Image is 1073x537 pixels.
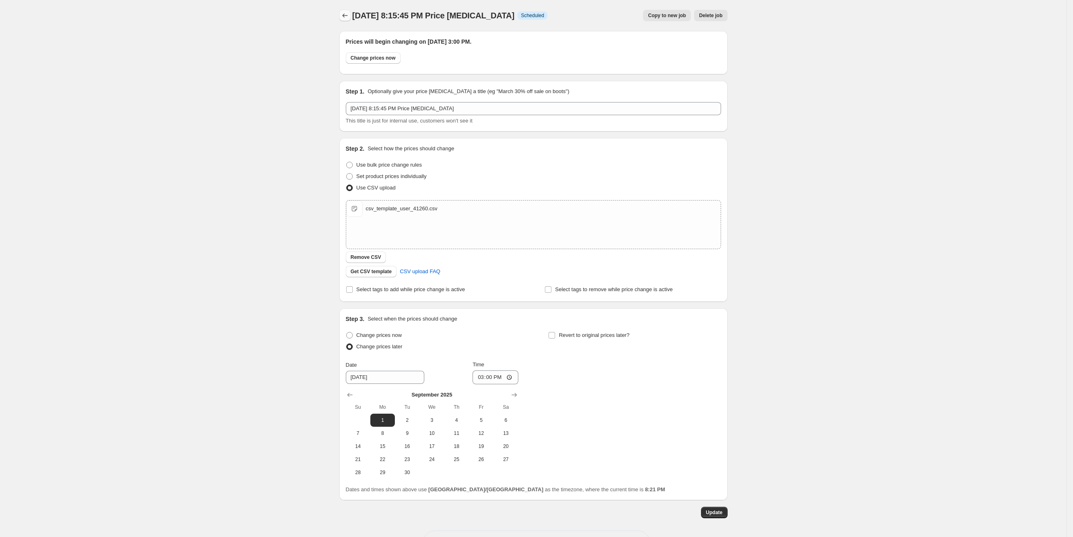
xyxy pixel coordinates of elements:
button: Friday September 19 2025 [469,440,493,453]
span: 7 [349,430,367,437]
span: Get CSV template [351,268,392,275]
span: 6 [497,417,515,423]
button: Show next month, October 2025 [508,389,520,401]
p: Optionally give your price [MEDICAL_DATA] a title (eg "March 30% off sale on boots") [367,87,569,96]
span: Time [473,361,484,368]
b: [GEOGRAPHIC_DATA]/[GEOGRAPHIC_DATA] [428,486,543,492]
span: Select tags to add while price change is active [356,286,465,292]
button: Thursday September 11 2025 [444,427,469,440]
span: 9 [398,430,416,437]
th: Monday [370,401,395,414]
span: Revert to original prices later? [559,332,629,338]
button: Sunday September 21 2025 [346,453,370,466]
span: 16 [398,443,416,450]
span: 26 [472,456,490,463]
button: Tuesday September 9 2025 [395,427,419,440]
button: Wednesday September 24 2025 [419,453,444,466]
span: 25 [448,456,466,463]
span: 30 [398,469,416,476]
span: Change prices now [351,55,396,61]
span: 27 [497,456,515,463]
span: 20 [497,443,515,450]
a: CSV upload FAQ [395,265,445,278]
span: This title is just for internal use, customers won't see it [346,118,473,124]
span: Select tags to remove while price change is active [555,286,673,292]
span: Change prices later [356,343,403,350]
span: 23 [398,456,416,463]
button: Tuesday September 30 2025 [395,466,419,479]
button: Monday September 22 2025 [370,453,395,466]
span: 17 [423,443,441,450]
span: 19 [472,443,490,450]
button: Monday September 15 2025 [370,440,395,453]
button: Saturday September 20 2025 [493,440,518,453]
span: Mo [374,404,392,410]
span: Change prices now [356,332,402,338]
span: 10 [423,430,441,437]
button: Friday September 5 2025 [469,414,493,427]
span: Use bulk price change rules [356,162,422,168]
button: Sunday September 28 2025 [346,466,370,479]
span: 3 [423,417,441,423]
span: 15 [374,443,392,450]
span: 24 [423,456,441,463]
span: 2 [398,417,416,423]
th: Saturday [493,401,518,414]
button: Show previous month, August 2025 [344,389,356,401]
button: Tuesday September 23 2025 [395,453,419,466]
p: Select when the prices should change [367,315,457,323]
button: Monday September 8 2025 [370,427,395,440]
span: Su [349,404,367,410]
span: Sa [497,404,515,410]
button: Saturday September 13 2025 [493,427,518,440]
button: Update [701,507,728,518]
button: Monday September 29 2025 [370,466,395,479]
button: Change prices now [346,52,401,64]
button: Wednesday September 17 2025 [419,440,444,453]
button: Wednesday September 3 2025 [419,414,444,427]
span: 18 [448,443,466,450]
button: Copy to new job [643,10,691,21]
input: 12:00 [473,370,518,384]
span: 13 [497,430,515,437]
button: Price change jobs [339,10,351,21]
span: Fr [472,404,490,410]
button: Tuesday September 16 2025 [395,440,419,453]
th: Thursday [444,401,469,414]
button: Thursday September 18 2025 [444,440,469,453]
span: 11 [448,430,466,437]
button: Tuesday September 2 2025 [395,414,419,427]
b: 8:21 PM [645,486,665,492]
span: Dates and times shown above use as the timezone, where the current time is [346,486,665,492]
button: Wednesday September 10 2025 [419,427,444,440]
span: Tu [398,404,416,410]
th: Wednesday [419,401,444,414]
span: We [423,404,441,410]
span: 14 [349,443,367,450]
span: 28 [349,469,367,476]
th: Tuesday [395,401,419,414]
th: Sunday [346,401,370,414]
div: csv_template_user_41260.csv [366,205,438,213]
button: Remove CSV [346,252,386,263]
span: 1 [374,417,392,423]
span: 22 [374,456,392,463]
input: 8/29/2025 [346,371,424,384]
span: Use CSV upload [356,185,396,191]
button: Thursday September 25 2025 [444,453,469,466]
span: Update [706,509,723,516]
button: Friday September 26 2025 [469,453,493,466]
span: Date [346,362,357,368]
span: 29 [374,469,392,476]
button: Sunday September 14 2025 [346,440,370,453]
span: Th [448,404,466,410]
button: Get CSV template [346,266,397,277]
button: Saturday September 6 2025 [493,414,518,427]
button: Monday September 1 2025 [370,414,395,427]
h2: Step 2. [346,145,365,153]
span: 5 [472,417,490,423]
span: Copy to new job [648,12,686,19]
span: 12 [472,430,490,437]
span: 4 [448,417,466,423]
h2: Prices will begin changing on [DATE] 3:00 PM. [346,38,721,46]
